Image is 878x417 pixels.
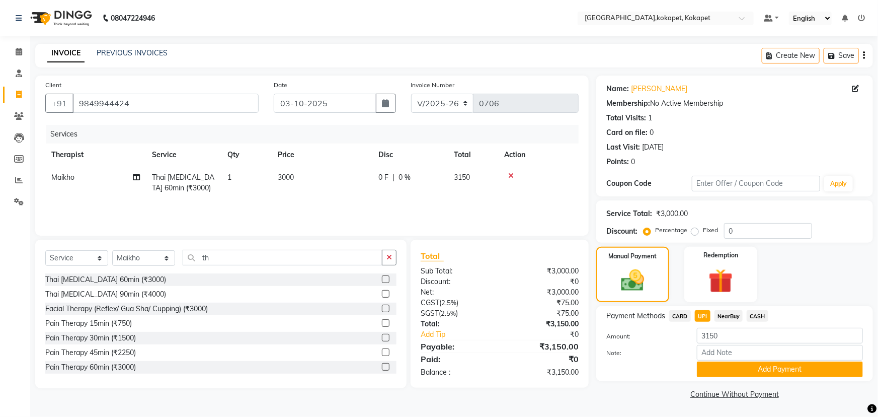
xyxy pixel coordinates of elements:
[655,226,687,235] label: Percentage
[227,173,231,182] span: 1
[606,84,629,94] div: Name:
[45,81,61,90] label: Client
[421,309,439,318] span: SGST
[278,173,294,182] span: 3000
[695,310,710,322] span: UPI
[606,127,648,138] div: Card on file:
[606,178,692,189] div: Coupon Code
[454,173,470,182] span: 3150
[372,144,448,166] th: Disc
[221,144,272,166] th: Qty
[26,4,95,32] img: logo
[183,250,382,265] input: Search or Scan
[650,127,654,138] div: 0
[45,362,136,373] div: Pain Therapy 60min (₹3000)
[692,176,820,191] input: Enter Offer / Coupon Code
[413,329,514,340] a: Add Tip
[500,276,586,287] div: ₹0
[606,157,629,167] div: Points:
[697,345,863,361] input: Add Note
[606,142,640,153] div: Last Visit:
[606,226,637,237] div: Discount:
[669,310,691,322] span: CARD
[614,267,652,294] img: _cash.svg
[606,98,863,109] div: No Active Membership
[441,309,456,317] span: 2.5%
[378,172,388,183] span: 0 F
[392,172,394,183] span: |
[413,367,500,378] div: Balance :
[500,319,586,329] div: ₹3,150.00
[762,48,820,63] button: Create New
[413,353,500,365] div: Paid:
[411,81,455,90] label: Invoice Number
[413,287,500,298] div: Net:
[72,94,259,113] input: Search by Name/Mobile/Email/Code
[413,276,500,287] div: Discount:
[631,157,635,167] div: 0
[413,308,500,319] div: ( )
[500,298,586,308] div: ₹75.00
[45,347,136,358] div: Pain Therapy 45min (₹2250)
[45,289,166,300] div: Thai [MEDICAL_DATA] 90min (₹4000)
[606,208,652,219] div: Service Total:
[274,81,287,90] label: Date
[608,252,657,261] label: Manual Payment
[514,329,586,340] div: ₹0
[703,226,718,235] label: Fixed
[441,299,456,307] span: 2.5%
[413,266,500,276] div: Sub Total:
[824,176,853,191] button: Apply
[152,173,214,192] span: Thai [MEDICAL_DATA] 60min (₹3000)
[500,340,586,353] div: ₹3,150.00
[272,144,372,166] th: Price
[606,98,650,109] div: Membership:
[599,332,689,341] label: Amount:
[648,113,652,123] div: 1
[697,362,863,377] button: Add Payment
[47,44,85,62] a: INVOICE
[45,274,166,285] div: Thai [MEDICAL_DATA] 60min (₹3000)
[421,298,439,307] span: CGST
[146,144,221,166] th: Service
[45,144,146,166] th: Therapist
[398,172,411,183] span: 0 %
[701,266,741,296] img: _gift.svg
[421,251,444,261] span: Total
[51,173,74,182] span: Maikho
[714,310,743,322] span: NearBuy
[46,125,586,144] div: Services
[448,144,498,166] th: Total
[824,48,859,63] button: Save
[606,311,665,321] span: Payment Methods
[45,304,208,314] div: Facial Therapy (Reflex/ Gua Sha/ Cupping) (₹3000)
[413,340,500,353] div: Payable:
[642,142,664,153] div: [DATE]
[631,84,687,94] a: [PERSON_NAME]
[500,308,586,319] div: ₹75.00
[703,251,738,260] label: Redemption
[111,4,155,32] b: 08047224946
[97,48,168,57] a: PREVIOUS INVOICES
[697,328,863,343] input: Amount
[500,367,586,378] div: ₹3,150.00
[500,287,586,298] div: ₹3,000.00
[606,113,646,123] div: Total Visits:
[498,144,579,166] th: Action
[747,310,768,322] span: CASH
[45,333,136,343] div: Pain Therapy 30min (₹1500)
[598,389,871,400] a: Continue Without Payment
[599,349,689,358] label: Note:
[500,266,586,276] div: ₹3,000.00
[500,353,586,365] div: ₹0
[413,319,500,329] div: Total:
[656,208,688,219] div: ₹3,000.00
[413,298,500,308] div: ( )
[45,94,73,113] button: +91
[45,318,132,329] div: Pain Therapy 15min (₹750)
